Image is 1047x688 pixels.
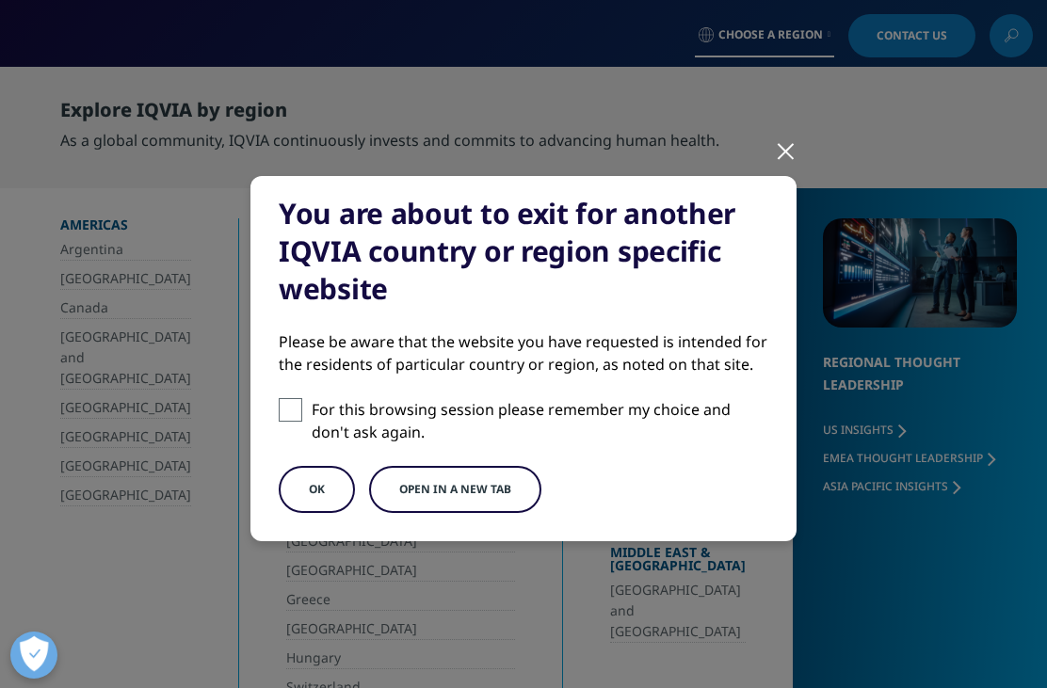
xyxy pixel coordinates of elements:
button: Open Preferences [10,632,57,679]
p: For this browsing session please remember my choice and don't ask again. [312,398,768,443]
button: Open in a new tab [369,466,541,513]
div: Please be aware that the website you have requested is intended for the residents of particular c... [279,330,768,376]
button: OK [279,466,355,513]
div: You are about to exit for another IQVIA country or region specific website [279,195,768,308]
